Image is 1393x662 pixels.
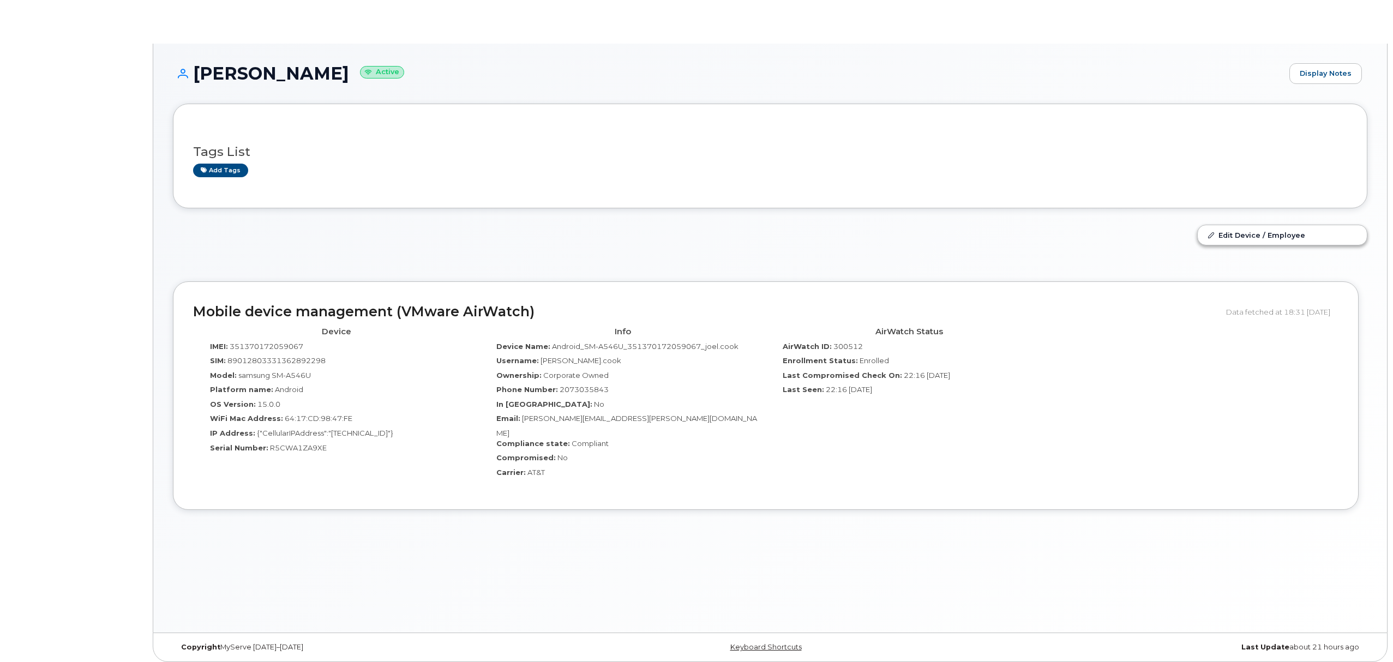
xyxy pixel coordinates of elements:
[527,468,545,477] span: AT&T
[1241,643,1289,651] strong: Last Update
[1289,63,1362,84] a: Display Notes
[826,385,872,394] span: 22:16 [DATE]
[552,342,738,351] span: Android_SM-A546U_351370172059067_joel.cook
[210,384,273,395] label: Platform name:
[572,439,609,448] span: Compliant
[594,400,604,408] span: No
[360,66,404,79] small: Active
[860,356,889,365] span: Enrolled
[193,304,1218,320] h2: Mobile device management (VMware AirWatch)
[543,371,609,380] span: Corporate Owned
[904,371,950,380] span: 22:16 [DATE]
[496,453,556,463] label: Compromised:
[1226,302,1338,322] div: Data fetched at 18:31 [DATE]
[557,453,568,462] span: No
[210,399,256,410] label: OS Version:
[560,385,609,394] span: 2073035843
[774,327,1044,336] h4: AirWatch Status
[496,356,539,366] label: Username:
[270,443,327,452] span: R5CWA1ZA9XE
[181,643,220,651] strong: Copyright
[173,64,1284,83] h1: [PERSON_NAME]
[541,356,621,365] span: [PERSON_NAME].cook
[783,384,824,395] label: Last Seen:
[783,370,902,381] label: Last Compromised Check On:
[496,399,592,410] label: In [GEOGRAPHIC_DATA]:
[783,356,858,366] label: Enrollment Status:
[210,341,228,352] label: IMEI:
[227,356,326,365] span: 89012803331362892298
[257,400,280,408] span: 15.0.0
[783,341,832,352] label: AirWatch ID:
[730,643,802,651] a: Keyboard Shortcuts
[496,341,550,352] label: Device Name:
[193,164,248,177] a: Add tags
[496,438,570,449] label: Compliance state:
[285,414,352,423] span: 64:17:CD:98:47:FE
[496,370,542,381] label: Ownership:
[275,385,303,394] span: Android
[210,413,283,424] label: WiFi Mac Address:
[210,356,226,366] label: SIM:
[1198,225,1367,245] a: Edit Device / Employee
[193,145,1347,159] h3: Tags List
[238,371,311,380] span: samsung SM-A546U
[210,370,237,381] label: Model:
[496,413,520,424] label: Email:
[210,443,268,453] label: Serial Number:
[496,414,757,437] span: [PERSON_NAME][EMAIL_ADDRESS][PERSON_NAME][DOMAIN_NAME]
[488,327,758,336] h4: Info
[833,342,863,351] span: 300512
[230,342,303,351] span: 351370172059067
[257,429,393,437] span: {"CellularIPAddress":"[TECHNICAL_ID]"}
[496,467,526,478] label: Carrier:
[496,384,558,395] label: Phone Number:
[173,643,571,652] div: MyServe [DATE]–[DATE]
[201,327,471,336] h4: Device
[969,643,1367,652] div: about 21 hours ago
[210,428,255,438] label: IP Address:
